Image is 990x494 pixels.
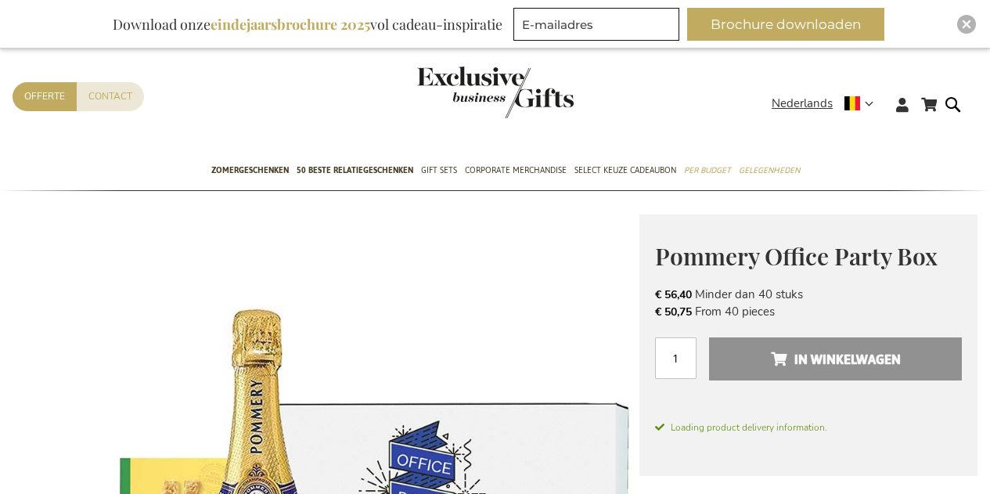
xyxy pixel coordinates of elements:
a: Zomergeschenken [211,152,289,191]
div: Download onze vol cadeau-inspiratie [106,8,509,41]
span: € 56,40 [655,287,692,302]
span: Corporate Merchandise [465,162,567,178]
a: Gelegenheden [739,152,800,191]
span: Select Keuze Cadeaubon [574,162,676,178]
img: Close [962,20,971,29]
span: Per Budget [684,162,731,178]
a: Contact [77,82,144,111]
span: Loading product delivery information. [655,420,962,435]
b: eindejaarsbrochure 2025 [211,15,370,34]
span: Gift Sets [421,162,457,178]
span: Gelegenheden [739,162,800,178]
input: Aantal [655,337,697,379]
img: Exclusive Business gifts logo [417,67,574,118]
li: From 40 pieces [655,303,962,320]
a: store logo [417,67,495,118]
a: Per Budget [684,152,731,191]
form: marketing offers and promotions [513,8,684,45]
a: Select Keuze Cadeaubon [574,152,676,191]
span: 50 beste relatiegeschenken [297,162,413,178]
a: 50 beste relatiegeschenken [297,152,413,191]
span: Nederlands [772,95,833,113]
span: € 50,75 [655,305,692,319]
span: Zomergeschenken [211,162,289,178]
div: Close [957,15,976,34]
a: Gift Sets [421,152,457,191]
a: Offerte [13,82,77,111]
a: Corporate Merchandise [465,152,567,191]
button: Brochure downloaden [687,8,884,41]
span: Pommery Office Party Box [655,240,938,272]
input: E-mailadres [513,8,679,41]
li: Minder dan 40 stuks [655,286,962,303]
